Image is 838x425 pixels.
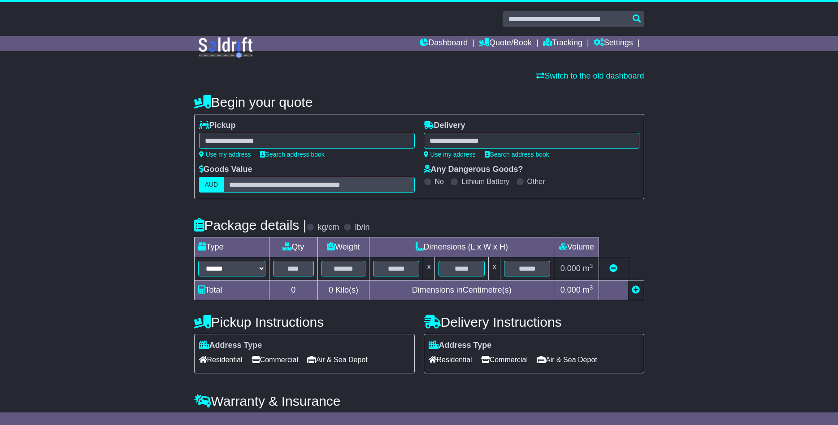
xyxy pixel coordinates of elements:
[537,353,597,367] span: Air & Sea Depot
[632,285,640,294] a: Add new item
[527,177,545,186] label: Other
[424,165,523,175] label: Any Dangerous Goods?
[269,280,317,300] td: 0
[429,353,472,367] span: Residential
[424,121,465,131] label: Delivery
[481,353,528,367] span: Commercial
[369,280,554,300] td: Dimensions in Centimetre(s)
[329,285,333,294] span: 0
[317,237,369,257] td: Weight
[317,223,339,232] label: kg/cm
[307,353,368,367] span: Air & Sea Depot
[423,257,435,280] td: x
[260,151,325,158] a: Search address book
[461,177,509,186] label: Lithium Battery
[485,151,549,158] a: Search address book
[554,237,599,257] td: Volume
[199,341,262,351] label: Address Type
[594,36,633,51] a: Settings
[479,36,532,51] a: Quote/Book
[317,280,369,300] td: Kilo(s)
[424,315,644,329] h4: Delivery Instructions
[424,151,476,158] a: Use my address
[194,95,644,110] h4: Begin your quote
[435,177,444,186] label: No
[194,394,644,408] h4: Warranty & Insurance
[420,36,468,51] a: Dashboard
[560,285,581,294] span: 0.000
[252,353,298,367] span: Commercial
[609,264,617,273] a: Remove this item
[199,151,251,158] a: Use my address
[194,218,307,232] h4: Package details |
[583,285,593,294] span: m
[199,165,252,175] label: Goods Value
[543,36,582,51] a: Tracking
[590,263,593,269] sup: 3
[194,280,269,300] td: Total
[199,121,236,131] label: Pickup
[194,237,269,257] td: Type
[583,264,593,273] span: m
[489,257,500,280] td: x
[590,284,593,291] sup: 3
[199,177,224,193] label: AUD
[355,223,369,232] label: lb/in
[429,341,492,351] label: Address Type
[269,237,317,257] td: Qty
[199,353,243,367] span: Residential
[536,71,644,80] a: Switch to the old dashboard
[369,237,554,257] td: Dimensions (L x W x H)
[560,264,581,273] span: 0.000
[194,315,415,329] h4: Pickup Instructions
